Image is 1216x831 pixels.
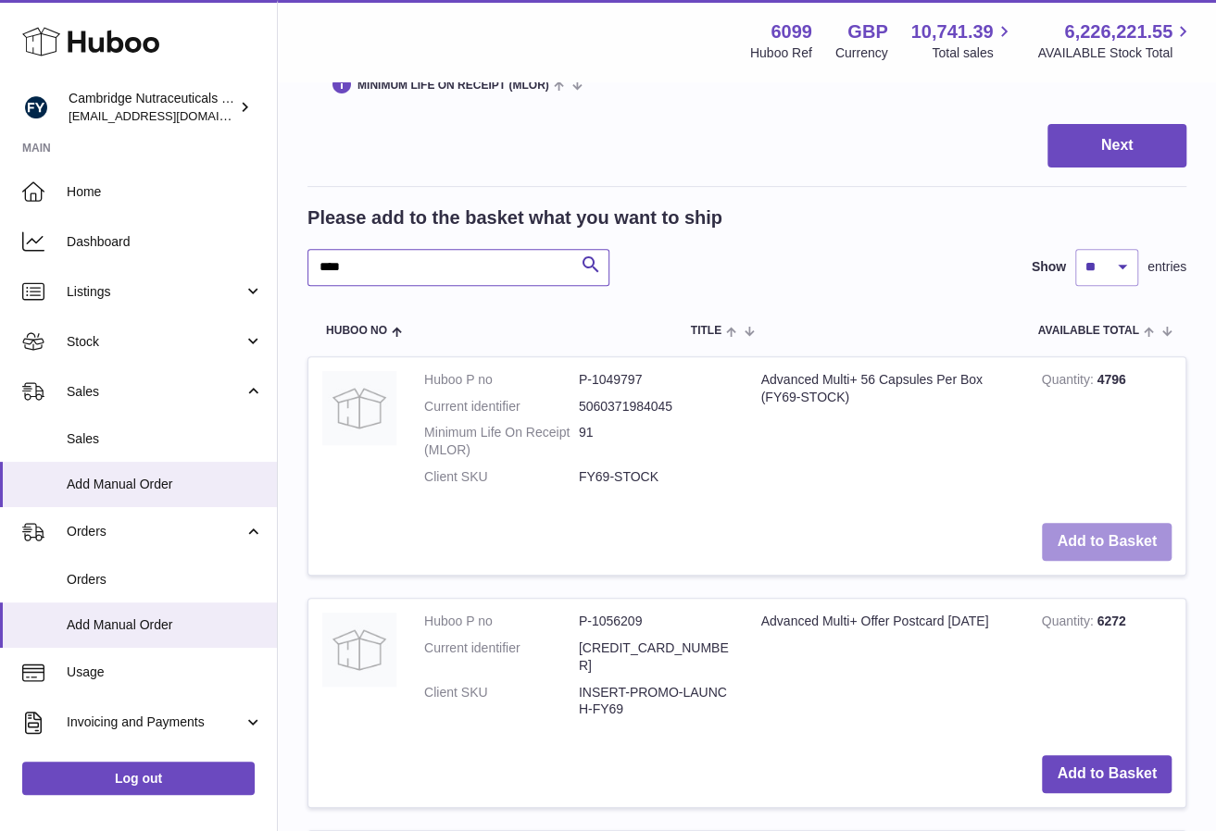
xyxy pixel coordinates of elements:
[1032,258,1066,276] label: Show
[67,283,244,301] span: Listings
[579,371,733,389] dd: P-1049797
[67,233,263,251] span: Dashboard
[579,613,733,630] dd: P-1056209
[67,616,263,634] span: Add Manual Order
[67,383,244,401] span: Sales
[357,80,549,92] span: Minimum Life On Receipt (MLOR)
[771,19,812,44] strong: 6099
[1028,599,1185,741] td: 6272
[322,371,396,445] img: Advanced Multi+ 56 Capsules Per Box (FY69-STOCK)
[1147,258,1186,276] span: entries
[22,762,255,795] a: Log out
[691,325,721,337] span: Title
[67,430,263,448] span: Sales
[424,613,579,630] dt: Huboo P no
[1042,755,1172,793] button: Add to Basket
[932,44,1014,62] span: Total sales
[1042,614,1097,633] strong: Quantity
[579,468,733,486] dd: FY69-STOCK
[1064,19,1172,44] span: 6,226,221.55
[22,93,50,121] img: huboo@camnutra.com
[579,424,733,459] dd: 91
[67,713,244,731] span: Invoicing and Payments
[322,613,396,687] img: Advanced Multi+ Offer Postcard September 2025
[69,108,272,123] span: [EMAIL_ADDRESS][DOMAIN_NAME]
[1047,124,1186,167] button: Next
[1042,372,1097,391] strong: Quantity
[307,205,722,230] h2: Please add to the basket what you want to ship
[67,571,263,589] span: Orders
[424,371,579,389] dt: Huboo P no
[1042,523,1172,561] button: Add to Basket
[67,664,263,681] span: Usage
[579,398,733,415] dd: 5060371984045
[910,19,993,44] span: 10,741.39
[847,19,887,44] strong: GBP
[1037,44,1194,62] span: AVAILABLE Stock Total
[910,19,1014,62] a: 10,741.39 Total sales
[424,684,579,719] dt: Client SKU
[750,44,812,62] div: Huboo Ref
[579,639,733,675] dd: [CREDIT_CARD_NUMBER]
[1038,325,1139,337] span: AVAILABLE Total
[579,684,733,719] dd: INSERT-PROMO-LAUNCH-FY69
[1037,19,1194,62] a: 6,226,221.55 AVAILABLE Stock Total
[67,476,263,493] span: Add Manual Order
[424,424,579,459] dt: Minimum Life On Receipt (MLOR)
[69,90,235,125] div: Cambridge Nutraceuticals Ltd
[747,599,1028,741] td: Advanced Multi+ Offer Postcard [DATE]
[747,357,1028,509] td: Advanced Multi+ 56 Capsules Per Box (FY69-STOCK)
[1028,357,1185,509] td: 4796
[424,398,579,415] dt: Current identifier
[67,183,263,201] span: Home
[835,44,888,62] div: Currency
[326,325,387,337] span: Huboo no
[424,639,579,675] dt: Current identifier
[424,468,579,486] dt: Client SKU
[67,523,244,540] span: Orders
[67,333,244,351] span: Stock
